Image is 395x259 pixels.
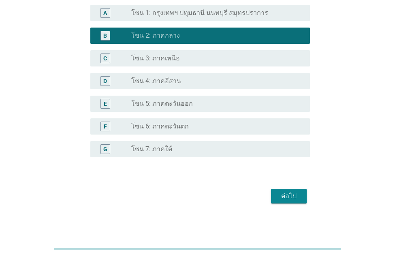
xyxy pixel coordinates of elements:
[131,122,189,131] label: โซน 6: ภาคตะวันตก
[131,32,180,40] label: โซน 2: ภาคกลาง
[104,122,107,131] div: F
[131,54,180,62] label: โซน 3: ภาคเหนือ
[104,99,107,108] div: E
[131,145,172,153] label: โซน 7: ภาคใต้
[131,77,181,85] label: โซน 4: ภาคอีสาน
[103,145,107,153] div: G
[131,100,193,108] label: โซน 5: ภาคตะวันออก
[103,77,107,85] div: D
[271,189,307,203] button: ต่อไป
[131,9,268,17] label: โซน 1: กรุงเทพฯ ปทุมธานี นนทบุรี สมุทรปราการ
[278,191,300,201] div: ต่อไป
[103,54,107,62] div: C
[103,31,107,40] div: B
[103,9,107,17] div: A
